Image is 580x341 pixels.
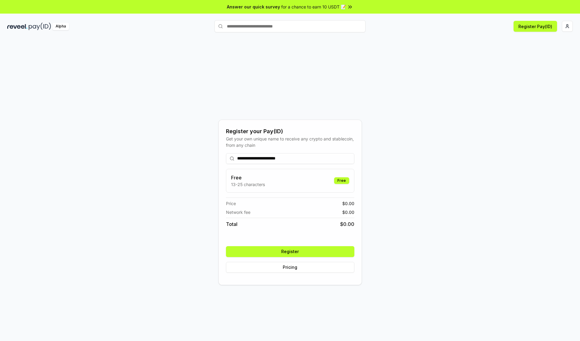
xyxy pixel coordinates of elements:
[227,4,280,10] span: Answer our quick survey
[226,209,250,215] span: Network fee
[334,177,349,184] div: Free
[226,220,237,228] span: Total
[7,23,27,30] img: reveel_dark
[281,4,346,10] span: for a chance to earn 10 USDT 📝
[514,21,557,32] button: Register Pay(ID)
[231,174,265,181] h3: Free
[231,181,265,188] p: 13-25 characters
[340,220,354,228] span: $ 0.00
[342,209,354,215] span: $ 0.00
[342,200,354,207] span: $ 0.00
[226,262,354,273] button: Pricing
[226,136,354,148] div: Get your own unique name to receive any crypto and stablecoin, from any chain
[226,127,354,136] div: Register your Pay(ID)
[226,246,354,257] button: Register
[52,23,69,30] div: Alpha
[29,23,51,30] img: pay_id
[226,200,236,207] span: Price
